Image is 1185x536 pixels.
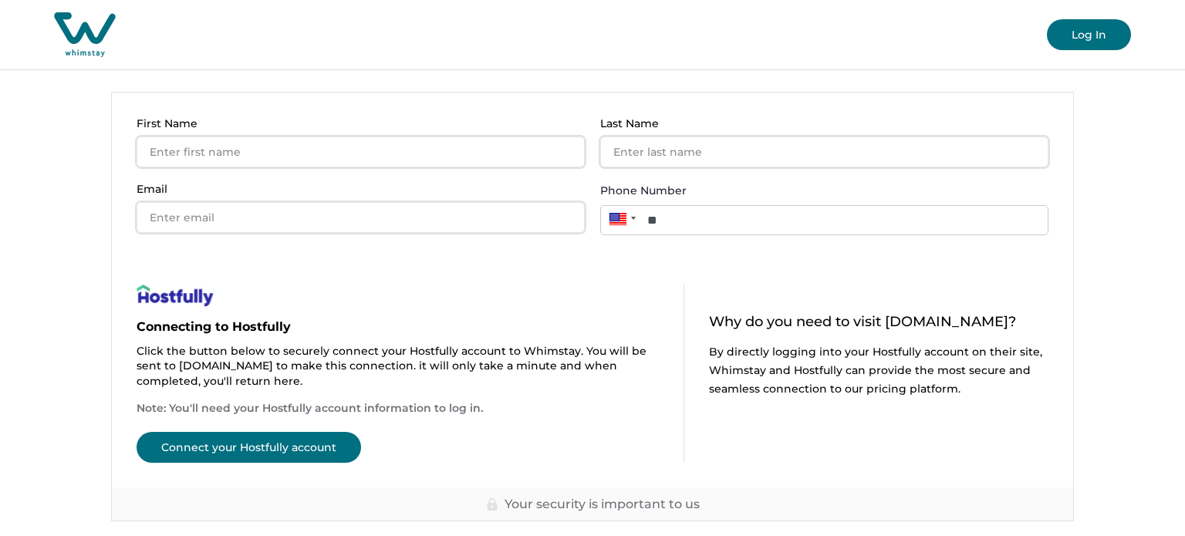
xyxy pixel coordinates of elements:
[709,315,1048,330] p: Why do you need to visit [DOMAIN_NAME]?
[137,344,659,389] p: Click the button below to securely connect your Hostfully account to Whimstay. You will be sent t...
[137,319,659,335] p: Connecting to Hostfully
[600,137,1048,167] input: Enter last name
[709,342,1048,398] p: By directly logging into your Hostfully account on their site, Whimstay and Hostfully can provide...
[137,117,576,130] p: First Name
[600,183,1039,199] label: Phone Number
[600,117,1039,130] p: Last Name
[137,401,659,416] p: Note: You'll need your Hostfully account information to log in.
[505,497,700,512] p: Your security is important to us
[137,432,361,463] button: Connect your Hostfully account
[137,137,585,167] input: Enter first name
[1047,19,1131,50] button: Log In
[137,202,585,233] input: Enter email
[54,12,116,57] img: Whimstay Host
[137,183,576,196] p: Email
[137,284,214,307] img: help-page-image
[600,205,640,232] div: United States: + 1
